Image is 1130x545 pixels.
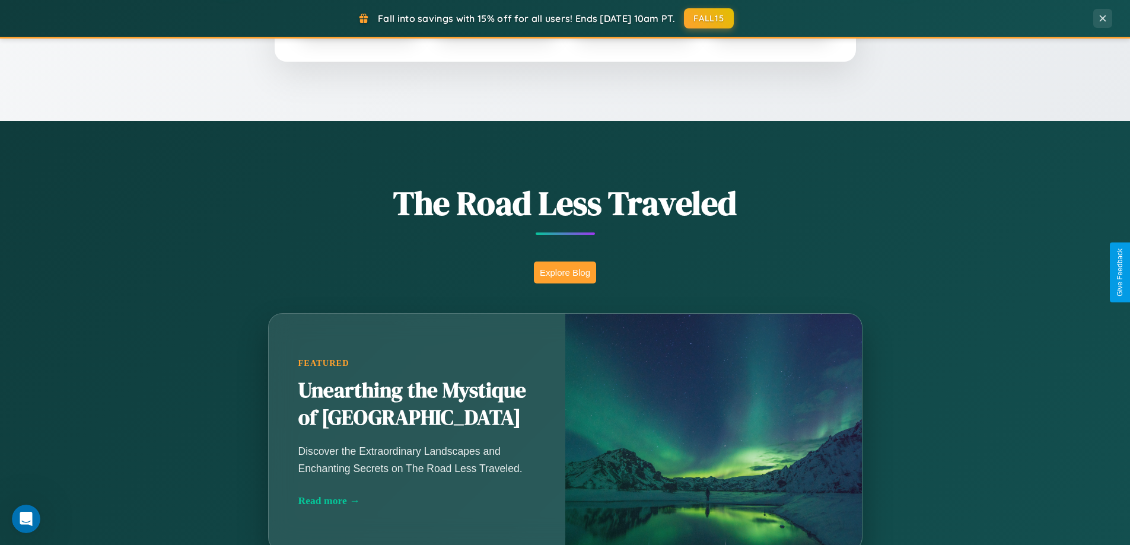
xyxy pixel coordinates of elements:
div: Give Feedback [1116,248,1124,297]
button: Explore Blog [534,262,596,283]
p: Discover the Extraordinary Landscapes and Enchanting Secrets on The Road Less Traveled. [298,443,536,476]
button: FALL15 [684,8,734,28]
div: Read more → [298,495,536,507]
span: Fall into savings with 15% off for all users! Ends [DATE] 10am PT. [378,12,675,24]
div: Featured [298,358,536,368]
h1: The Road Less Traveled [209,180,921,226]
h2: Unearthing the Mystique of [GEOGRAPHIC_DATA] [298,377,536,432]
iframe: Intercom live chat [12,505,40,533]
